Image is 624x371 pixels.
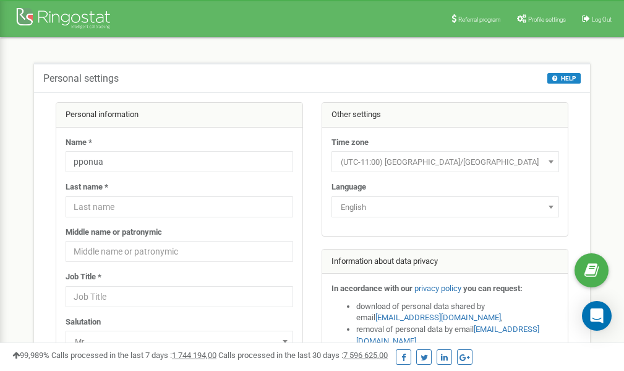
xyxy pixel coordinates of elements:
label: Time zone [331,137,369,149]
label: Job Title * [66,271,101,283]
label: Last name * [66,181,108,193]
h5: Personal settings [43,73,119,84]
span: English [331,196,559,217]
span: 99,989% [12,351,49,360]
li: removal of personal data by email , [356,324,559,347]
input: Name [66,151,293,172]
strong: you can request: [463,284,523,293]
span: Calls processed in the last 7 days : [51,351,216,360]
div: Information about data privacy [322,250,568,274]
li: download of personal data shared by email , [356,301,559,324]
span: Calls processed in the last 30 days : [218,351,388,360]
span: (UTC-11:00) Pacific/Midway [331,151,559,172]
span: (UTC-11:00) Pacific/Midway [336,154,555,171]
span: Log Out [592,16,612,23]
span: Mr. [70,333,289,351]
label: Middle name or patronymic [66,227,162,238]
button: HELP [547,73,581,84]
label: Salutation [66,316,101,328]
div: Other settings [322,103,568,128]
span: Profile settings [528,16,566,23]
input: Job Title [66,286,293,307]
a: privacy policy [414,284,461,293]
a: [EMAIL_ADDRESS][DOMAIN_NAME] [375,313,501,322]
input: Last name [66,196,293,217]
u: 7 596 625,00 [343,351,388,360]
label: Name * [66,137,92,149]
div: Personal information [56,103,302,128]
strong: In accordance with our [331,284,412,293]
input: Middle name or patronymic [66,241,293,262]
u: 1 744 194,00 [172,351,216,360]
span: Mr. [66,331,293,352]
div: Open Intercom Messenger [582,301,612,331]
span: Referral program [458,16,501,23]
span: English [336,199,555,216]
label: Language [331,181,366,193]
